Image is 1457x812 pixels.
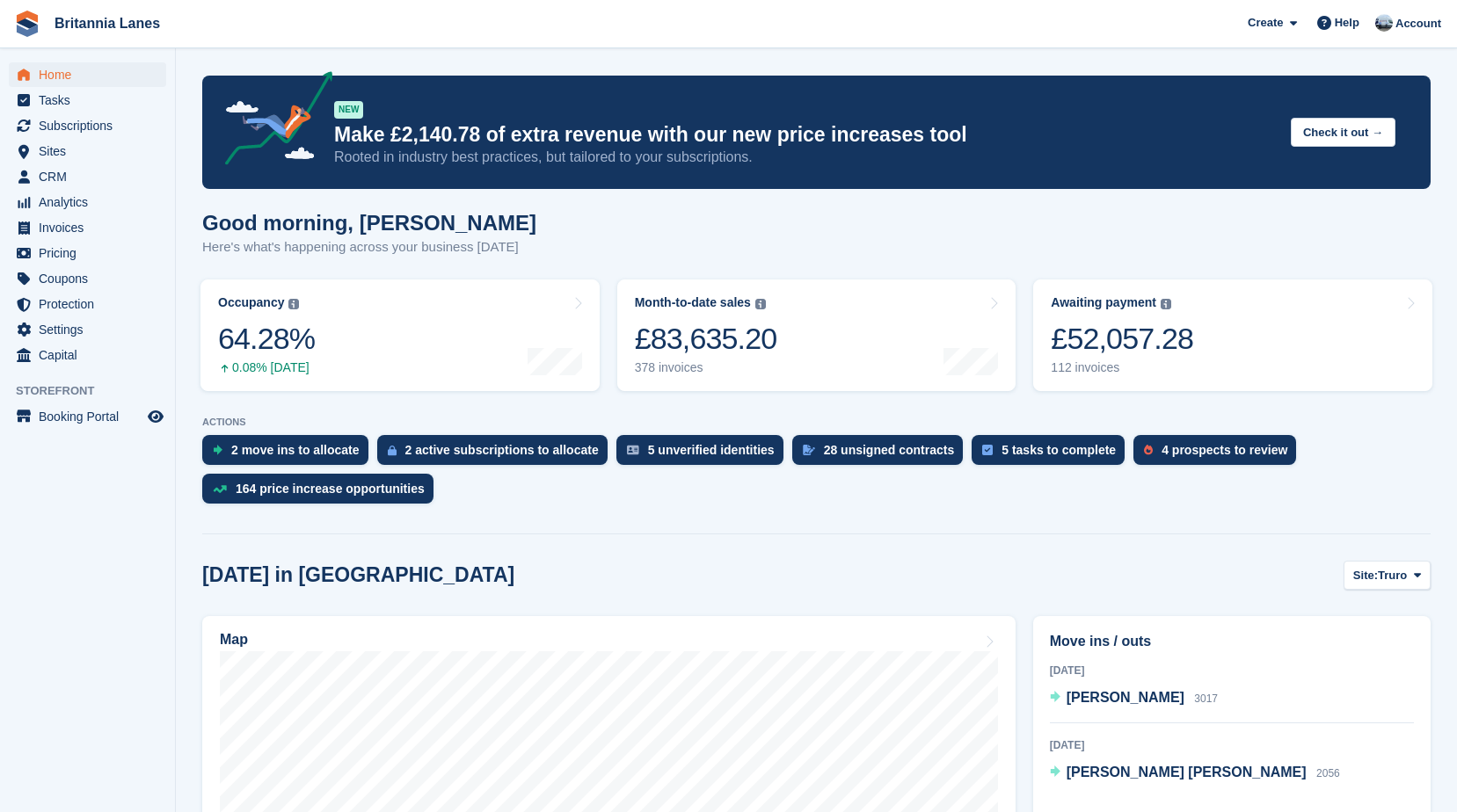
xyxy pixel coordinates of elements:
div: 64.28% [218,321,315,357]
a: menu [9,404,166,429]
div: Occupancy [218,295,284,310]
h2: Move ins / outs [1050,631,1414,652]
span: Tasks [39,88,144,112]
a: menu [9,190,166,214]
div: 112 invoices [1051,360,1193,375]
img: icon-info-grey-7440780725fd019a000dd9b08b2336e03edf1995a4989e88bcd33f0948082b44.svg [288,299,299,309]
a: Occupancy 64.28% 0.08% [DATE] [200,279,600,391]
img: stora-icon-8386f47178a22dfd0bd8f6a31ec36ba5ce8667c1dd55bd0f319d3a0aa187defe.svg [14,11,40,37]
h1: Good morning, [PERSON_NAME] [202,211,536,235]
div: 4 prospects to review [1162,443,1287,457]
span: 3017 [1194,692,1218,705]
span: Coupons [39,266,144,291]
a: menu [9,317,166,342]
a: menu [9,113,166,138]
div: Awaiting payment [1051,295,1156,310]
div: 5 tasks to complete [1002,443,1116,457]
a: Britannia Lanes [47,9,167,38]
p: ACTIONS [202,417,1431,428]
img: John Millership [1375,14,1393,32]
a: menu [9,343,166,367]
img: price_increase_opportunities-93ffe204e8149a01c8c9dc8f82e8f89637d9d84a8eef4429ea346261dce0b2c0.svg [213,485,227,493]
span: [PERSON_NAME] [1067,690,1184,705]
div: [DATE] [1050,663,1414,678]
span: Help [1335,14,1359,32]
a: menu [9,266,166,291]
img: price-adjustments-announcement-icon-8257ccfd72463d97f412b2fc003d46551f7dbcb40ab6d574587a9cd5c0d94... [210,71,333,171]
span: Sites [39,139,144,163]
a: menu [9,164,166,189]
span: Home [39,62,144,87]
a: menu [9,241,166,265]
a: 164 price increase opportunities [202,474,442,512]
span: Site: [1353,567,1378,584]
span: Create [1248,14,1283,32]
span: Account [1395,15,1441,33]
a: menu [9,139,166,163]
span: Protection [39,292,144,316]
a: [PERSON_NAME] [PERSON_NAME] 2056 [1050,762,1340,785]
div: 164 price increase opportunities [236,482,425,496]
a: Month-to-date sales £83,635.20 378 invoices [617,279,1016,391]
span: Invoices [39,215,144,240]
span: CRM [39,164,144,189]
p: Make £2,140.78 of extra revenue with our new price increases tool [334,122,1277,148]
img: contract_signature_icon-13c848040528278c33f63329250d36e43548de30e8caae1d1a13099fd9432cc5.svg [803,445,815,455]
img: task-75834270c22a3079a89374b754ae025e5fb1db73e45f91037f5363f120a921f8.svg [982,445,993,455]
div: [DATE] [1050,737,1414,753]
a: 5 tasks to complete [972,435,1133,474]
a: Awaiting payment £52,057.28 112 invoices [1033,279,1432,391]
div: £52,057.28 [1051,321,1193,357]
a: Preview store [145,406,166,427]
a: 28 unsigned contracts [792,435,973,474]
button: Site: Truro [1344,561,1431,590]
div: 0.08% [DATE] [218,360,315,375]
img: prospect-51fa495bee0391a8d652442698ab0144808aea92771e9ea1ae160a38d050c398.svg [1144,445,1153,455]
span: [PERSON_NAME] [PERSON_NAME] [1067,765,1307,779]
img: icon-info-grey-7440780725fd019a000dd9b08b2336e03edf1995a4989e88bcd33f0948082b44.svg [755,299,766,309]
img: move_ins_to_allocate_icon-fdf77a2bb77ea45bf5b3d319d69a93e2d87916cf1d5bf7949dd705db3b84f3ca.svg [213,445,222,455]
div: 2 active subscriptions to allocate [405,443,599,457]
p: Here's what's happening across your business [DATE] [202,237,536,257]
a: 2 active subscriptions to allocate [377,435,616,474]
span: Analytics [39,190,144,214]
div: £83,635.20 [635,321,777,357]
p: Rooted in industry best practices, but tailored to your subscriptions. [334,148,1277,167]
a: [PERSON_NAME] 3017 [1050,687,1218,710]
a: 2 move ins to allocate [202,435,377,474]
span: Pricing [39,241,144,265]
div: NEW [334,101,363,119]
span: 2056 [1316,767,1340,779]
div: 28 unsigned contracts [824,443,955,457]
a: 4 prospects to review [1133,435,1305,474]
h2: [DATE] in [GEOGRAPHIC_DATA] [202,563,514,587]
img: active_subscription_to_allocate_icon-d502201f5373d7db506a760aba3b589e785aa758c864c3986d89f69b8ff3... [388,445,397,456]
a: menu [9,215,166,240]
div: 378 invoices [635,360,777,375]
span: Capital [39,343,144,367]
div: 2 move ins to allocate [231,443,360,457]
img: icon-info-grey-7440780725fd019a000dd9b08b2336e03edf1995a4989e88bcd33f0948082b44.svg [1161,299,1171,309]
span: Settings [39,317,144,342]
a: menu [9,62,166,87]
span: Subscriptions [39,113,144,138]
a: menu [9,88,166,112]
span: Storefront [16,382,175,400]
div: 5 unverified identities [648,443,775,457]
a: menu [9,292,166,316]
span: Truro [1378,567,1407,584]
h2: Map [220,632,248,648]
div: Month-to-date sales [635,295,751,310]
img: verify_identity-adf6edd0f0f0b5bbfe63781bf79b02c33cf7c696d77639b501bdc392416b5a36.svg [627,445,639,455]
a: 5 unverified identities [616,435,792,474]
button: Check it out → [1291,118,1395,147]
span: Booking Portal [39,404,144,429]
